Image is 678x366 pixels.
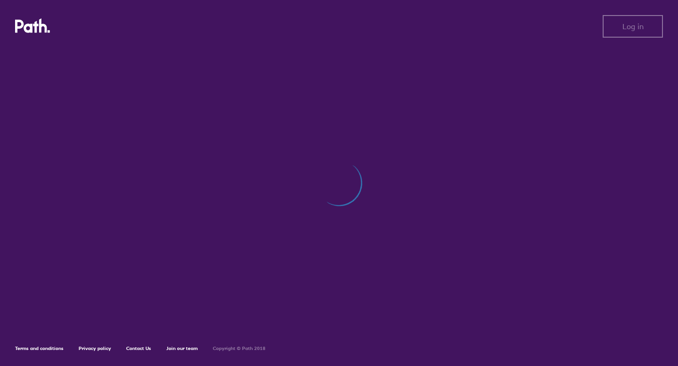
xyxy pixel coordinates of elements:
[166,345,198,351] a: Join our team
[603,15,663,38] button: Log in
[15,345,64,351] a: Terms and conditions
[126,345,151,351] a: Contact Us
[622,22,644,31] span: Log in
[79,345,111,351] a: Privacy policy
[213,346,266,351] h6: Copyright © Path 2018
